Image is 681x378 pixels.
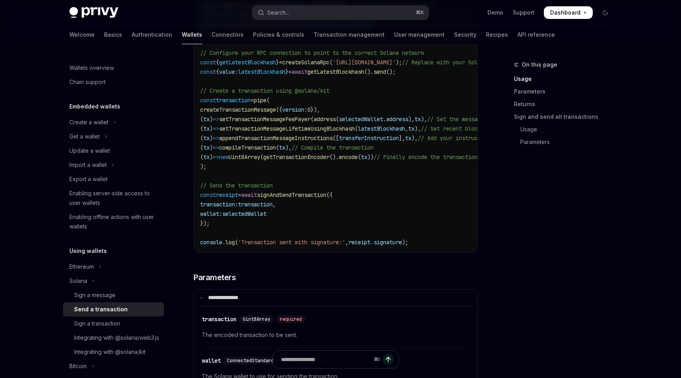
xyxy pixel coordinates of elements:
[216,59,219,66] span: {
[200,87,329,94] span: // Create a transaction using @solana/kit
[63,158,164,172] button: Toggle Import a wallet section
[514,73,618,85] a: Usage
[285,68,288,75] span: }
[213,116,219,123] span: =>
[216,191,238,198] span: receipt
[307,68,364,75] span: getLatestBlockhash
[514,136,618,148] a: Parameters
[69,212,159,231] div: Enabling offline actions with user wallets
[200,220,210,227] span: });
[63,345,164,359] a: Integrating with @solana/kit
[243,316,270,322] span: Uint8Array
[314,25,385,44] a: Transaction management
[421,125,493,132] span: // Set recent blockhash
[345,239,348,246] span: ,
[69,174,108,184] div: Export a wallet
[454,25,476,44] a: Security
[69,77,106,87] div: Chain support
[69,361,87,371] div: Bitcoin
[257,191,326,198] span: signAndSendTransaction
[277,315,305,323] div: required
[276,59,279,66] span: }
[69,160,107,170] div: Import a wallet
[513,9,534,17] a: Support
[292,144,374,151] span: // Compile the transaction
[200,201,238,208] span: transaction:
[235,239,238,246] span: (
[213,144,219,151] span: =>
[203,144,210,151] span: tx
[63,302,164,316] a: Send a transaction
[314,116,336,123] span: address
[238,191,241,198] span: =
[74,333,159,342] div: Integrating with @solana/web3.js
[386,116,408,123] span: address
[405,135,411,142] span: tx
[276,106,282,113] span: ({
[219,144,276,151] span: compileTransaction
[486,25,508,44] a: Recipes
[522,60,557,69] span: On this page
[411,135,418,142] span: ),
[370,239,374,246] span: .
[427,116,515,123] span: // Set the message fee payer
[326,191,333,198] span: ({
[132,25,172,44] a: Authentication
[235,68,238,75] span: :
[514,123,618,136] a: Usage
[374,153,478,161] span: // Finally encode the transaction
[69,25,95,44] a: Welcome
[69,262,94,271] div: Ethereum
[339,116,383,123] span: selectedWallet
[282,106,307,113] span: version:
[63,331,164,345] a: Integrating with @solana/web3.js
[408,116,415,123] span: ),
[415,125,421,132] span: ),
[339,135,399,142] span: transferInstruction
[416,9,424,16] span: ⌘ K
[241,191,257,198] span: await
[69,146,110,155] div: Update a wallet
[200,182,273,189] span: // Send the transaction
[202,330,469,340] span: The encoded transaction to be sent.
[69,246,107,256] h5: Using wallets
[212,25,244,44] a: Connectors
[364,68,374,75] span: ().
[229,153,260,161] span: Uint8Array
[200,153,203,161] span: (
[238,68,285,75] span: latestBlockhash
[69,118,108,127] div: Create a wallet
[386,68,396,75] span: ();
[63,75,164,89] a: Chain support
[182,25,202,44] a: Wallets
[200,97,216,104] span: const
[69,276,87,286] div: Solana
[63,144,164,158] a: Update a wallet
[213,125,219,132] span: =>
[399,135,405,142] span: ],
[210,135,213,142] span: )
[63,129,164,144] button: Toggle Get a wallet section
[263,153,329,161] span: getTransactionEncoder
[74,347,145,357] div: Integrating with @solana/kit
[63,316,164,331] a: Sign a transaction
[282,59,329,66] span: createSolanaRpc
[63,61,164,75] a: Wallets overview
[266,97,270,104] span: (
[225,239,235,246] span: log
[252,6,429,20] button: Open search
[348,239,370,246] span: receipt
[203,125,210,132] span: tx
[210,125,213,132] span: )
[222,210,266,217] span: selectedWallet
[238,239,345,246] span: 'Transaction sent with signature:'
[219,116,311,123] span: setTransactionMessageFeePayer
[333,59,396,66] span: '[URL][DOMAIN_NAME]'
[200,125,203,132] span: (
[69,189,159,208] div: Enabling server-side access to user wallets
[367,153,374,161] span: ))
[63,288,164,302] a: Sign a message
[210,153,213,161] span: )
[200,163,207,170] span: );
[200,210,222,217] span: wallet:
